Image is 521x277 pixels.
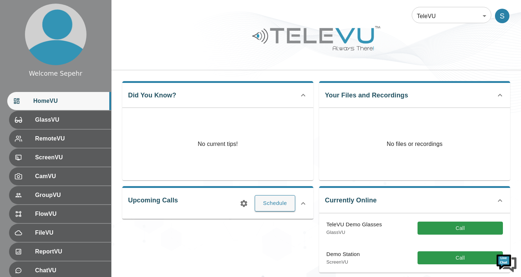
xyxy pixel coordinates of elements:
div: FlowVU [9,205,111,223]
span: CamVU [35,172,105,181]
div: S [495,9,509,23]
p: Demo Station [326,250,360,259]
span: FileVU [35,228,105,237]
span: ReportVU [35,247,105,256]
div: FileVU [9,224,111,242]
div: HomeVU [7,92,111,110]
p: No current tips! [198,140,238,148]
span: HomeVU [33,97,105,105]
img: Chat Widget [496,252,517,273]
p: ScreenVU [326,259,360,266]
div: GroupVU [9,186,111,204]
span: GlassVU [35,116,105,124]
p: No files or recordings [319,108,510,180]
span: FlowVU [35,210,105,218]
span: ScreenVU [35,153,105,162]
img: profile.png [25,4,86,65]
span: RemoteVU [35,134,105,143]
span: GroupVU [35,191,105,200]
div: RemoteVU [9,130,111,148]
div: CamVU [9,167,111,185]
div: ReportVU [9,243,111,261]
div: GlassVU [9,111,111,129]
div: Welcome Sepehr [29,69,82,78]
div: ScreenVU [9,148,111,167]
button: Schedule [255,195,295,211]
button: Call [418,222,503,235]
button: Call [418,251,503,265]
p: GlassVU [326,229,382,236]
span: ChatVU [35,266,105,275]
div: TeleVU [412,6,491,26]
p: TeleVU Demo Glasses [326,221,382,229]
img: Logo [251,23,381,53]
